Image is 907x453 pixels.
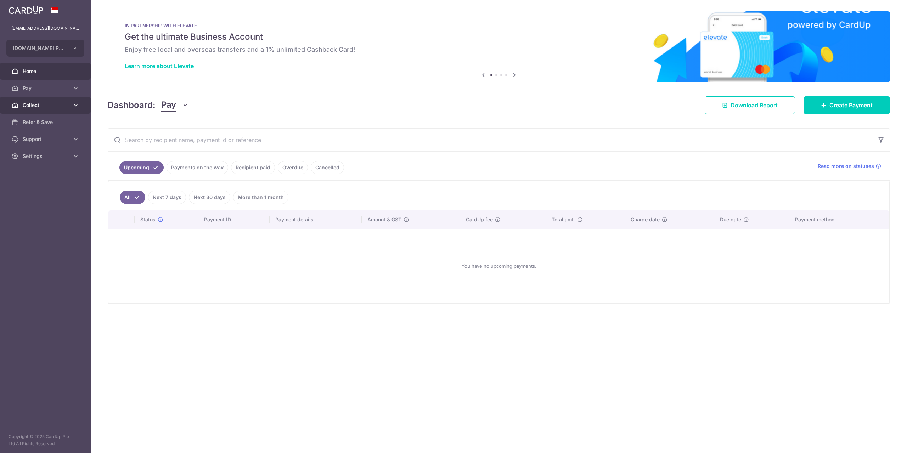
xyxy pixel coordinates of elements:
span: Support [23,136,69,143]
a: Read more on statuses [818,163,881,170]
span: Home [23,68,69,75]
span: Help [63,5,77,11]
span: Download Report [731,101,778,109]
a: All [120,191,145,204]
a: Download Report [705,96,795,114]
button: Pay [161,98,188,112]
h6: Enjoy free local and overseas transfers and a 1% unlimited Cashback Card! [125,45,873,54]
h5: Get the ultimate Business Account [125,31,873,43]
a: More than 1 month [233,191,288,204]
span: Total amt. [552,216,575,223]
th: Payment details [270,210,362,229]
a: Create Payment [804,96,890,114]
a: Next 30 days [189,191,230,204]
h4: Dashboard: [108,99,156,112]
a: Payments on the way [167,161,228,174]
span: CardUp fee [466,216,493,223]
a: Upcoming [119,161,164,174]
a: Recipient paid [231,161,275,174]
span: Status [140,216,156,223]
span: Amount & GST [367,216,401,223]
div: You have no upcoming payments. [117,235,881,297]
p: IN PARTNERSHIP WITH ELEVATE [125,23,873,28]
span: Pay [161,98,176,112]
input: Search by recipient name, payment id or reference [108,129,873,151]
a: Overdue [278,161,308,174]
a: Learn more about Elevate [125,62,194,69]
span: Refer & Save [23,119,69,126]
span: [DOMAIN_NAME] PTE. LTD. [13,45,65,52]
span: Read more on statuses [818,163,874,170]
img: Renovation banner [108,11,890,82]
span: Settings [23,153,69,160]
a: Next 7 days [148,191,186,204]
span: Help [16,5,30,11]
th: Payment method [789,210,889,229]
span: Due date [720,216,741,223]
img: CardUp [9,6,43,14]
p: [EMAIL_ADDRESS][DOMAIN_NAME] [11,25,79,32]
span: Charge date [631,216,660,223]
a: Cancelled [311,161,344,174]
span: Pay [23,85,69,92]
th: Payment ID [198,210,270,229]
span: Collect [23,102,69,109]
button: [DOMAIN_NAME] PTE. LTD. [6,40,84,57]
span: Create Payment [829,101,873,109]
